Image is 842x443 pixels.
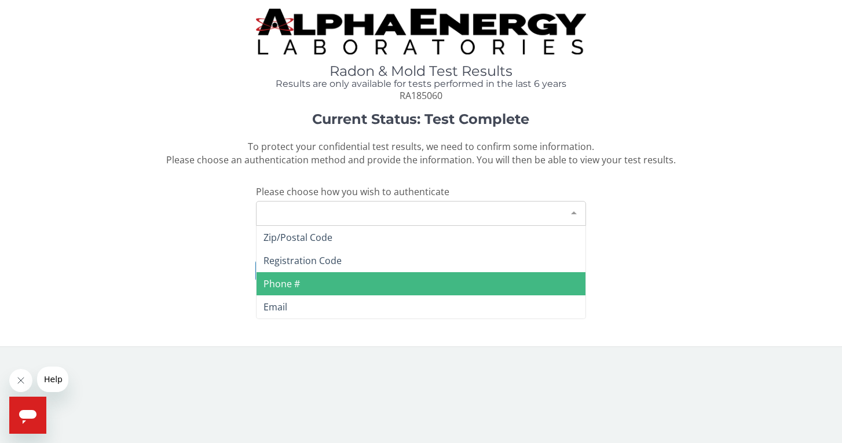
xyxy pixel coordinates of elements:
button: I need help [255,260,585,281]
span: Registration Code [263,254,342,267]
span: Zip/Postal Code [263,231,332,244]
span: RA185060 [400,89,442,102]
iframe: Message from company [37,367,68,392]
iframe: Button to launch messaging window [9,397,46,434]
span: Please choose how you wish to authenticate [256,185,449,198]
img: TightCrop.jpg [256,9,586,54]
span: Email [263,301,287,313]
span: Phone # [263,277,300,290]
strong: Current Status: Test Complete [312,111,529,127]
h4: Results are only available for tests performed in the last 6 years [256,79,586,89]
span: To protect your confidential test results, we need to confirm some information. Please choose an ... [166,140,676,166]
h1: Radon & Mold Test Results [256,64,586,79]
iframe: Close message [9,369,32,392]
